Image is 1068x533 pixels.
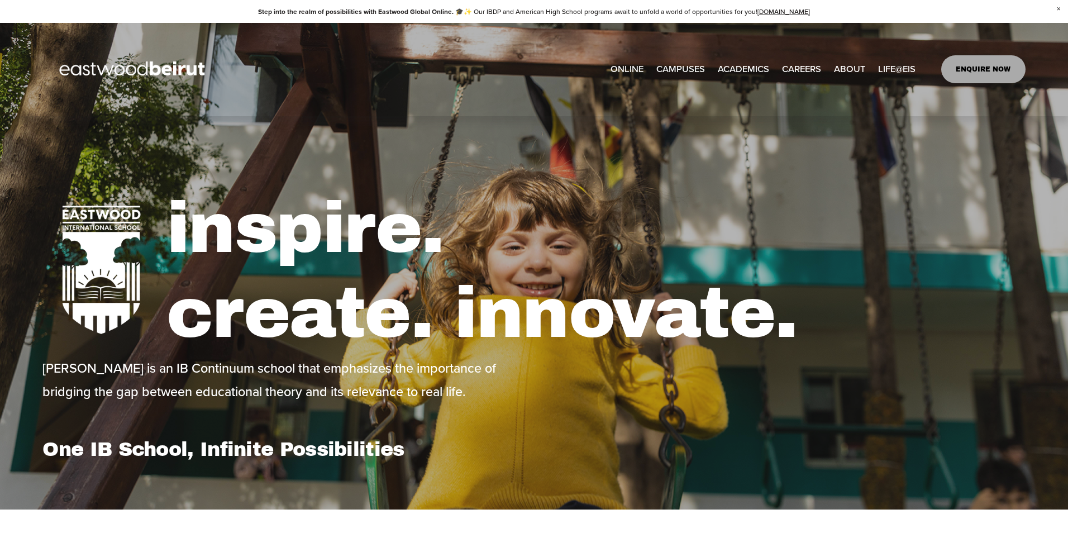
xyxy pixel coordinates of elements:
[42,41,225,98] img: EastwoodIS Global Site
[166,186,1026,356] h1: inspire. create. innovate.
[42,356,531,404] p: [PERSON_NAME] is an IB Continuum school that emphasizes the importance of bridging the gap betwee...
[757,7,810,16] a: [DOMAIN_NAME]
[941,55,1026,83] a: ENQUIRE NOW
[611,60,643,79] a: ONLINE
[834,60,865,79] a: folder dropdown
[42,437,531,461] h1: One IB School, Infinite Possibilities
[878,60,916,79] a: folder dropdown
[656,60,705,79] a: folder dropdown
[878,61,916,78] span: LIFE@EIS
[834,61,865,78] span: ABOUT
[718,60,769,79] a: folder dropdown
[718,61,769,78] span: ACADEMICS
[782,60,821,79] a: CAREERS
[656,61,705,78] span: CAMPUSES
